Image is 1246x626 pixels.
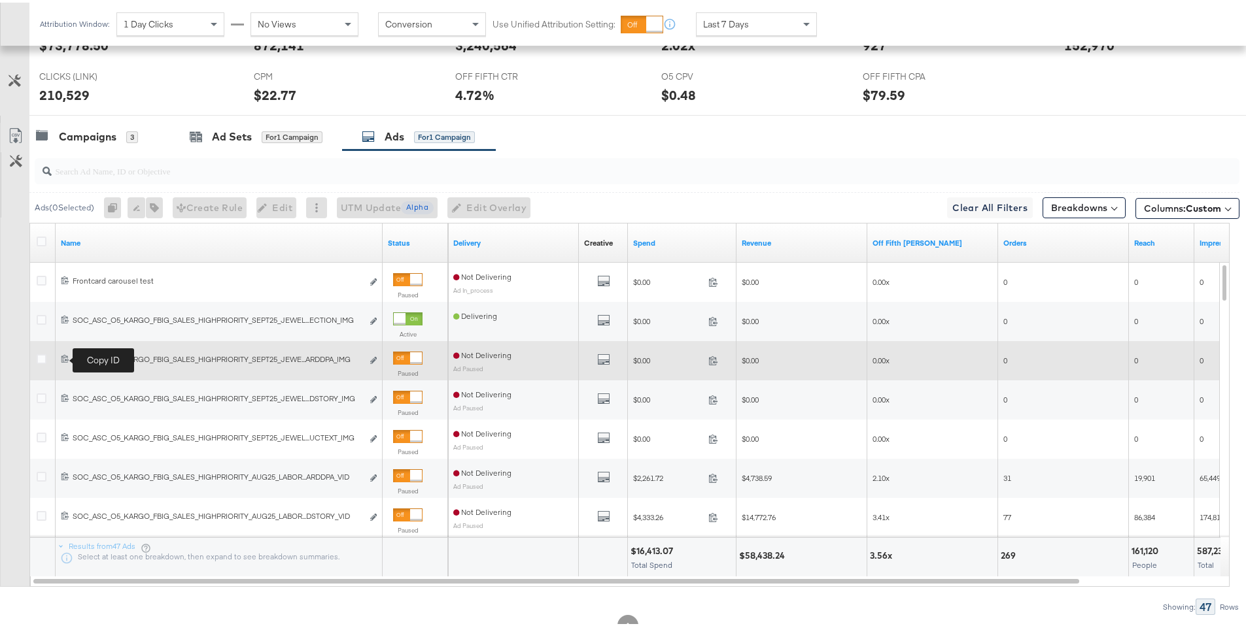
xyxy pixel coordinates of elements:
button: Breakdowns [1043,195,1126,216]
span: 1 Day Clicks [124,16,173,27]
span: 0 [1200,431,1203,441]
span: $0.00 [633,431,703,441]
div: SOC_ASC_O5_KARGO_FBIG_SALES_HIGHPRIORITY_SEPT25_JEWE...ARDDPA_IMG [73,352,362,362]
span: People [1132,557,1157,567]
div: Ad Sets [212,127,252,142]
div: 4.72% [455,83,494,102]
span: Not Delivering [453,426,511,436]
span: Conversion [385,16,432,27]
div: SOC_ASC_O5_KARGO_FBIG_SALES_HIGHPRIORITY_AUG25_LABOR...ARDDPA_VID [73,469,362,480]
span: $2,261.72 [633,470,703,480]
div: Frontcard carousel test [73,273,362,284]
a: Ad Name. [61,235,377,246]
span: 0.00x [873,392,890,402]
button: Clear All Filters [947,195,1033,216]
div: SOC_ASC_O5_KARGO_FBIG_SALES_HIGHPRIORITY_SEPT25_JEWEL...DSTORY_IMG [73,391,362,401]
span: Not Delivering [453,348,511,357]
span: 0 [1003,314,1007,323]
div: 161,120 [1132,542,1162,555]
span: 0 [1200,314,1203,323]
label: Paused [393,523,423,532]
label: Paused [393,288,423,297]
span: 0 [1134,274,1138,284]
div: Attribution Window: [39,17,110,26]
div: Ads ( 0 Selected) [35,199,94,211]
sub: Ad Paused [453,401,483,409]
div: $58,438.24 [739,547,789,559]
span: OFF FIFTH CTR [455,68,553,80]
div: 3 [126,129,138,140]
span: No Views [258,16,296,27]
span: $4,333.26 [633,510,703,519]
span: 0 [1134,314,1138,323]
label: Paused [393,445,423,453]
div: Ads [385,127,404,142]
sub: Ad Paused [453,440,483,448]
div: 0 [104,195,128,216]
span: O5 CPV [661,68,759,80]
div: 47 [1196,596,1215,612]
div: SOC_ASC_O5_KARGO_FBIG_SALES_HIGHPRIORITY_AUG25_LABOR...DSTORY_VID [73,508,362,519]
span: Not Delivering [453,465,511,475]
div: $79.59 [863,83,905,102]
span: 0 [1200,274,1203,284]
sub: Ad In_process [453,284,493,291]
div: 269 [1001,547,1020,559]
span: 174,810 [1200,510,1224,519]
div: 210,529 [39,83,90,102]
span: $0.00 [742,431,759,441]
span: $0.00 [633,392,703,402]
sub: Ad Paused [453,480,483,487]
a: 9/20 Update [873,235,993,246]
div: for 1 Campaign [262,129,322,140]
span: CLICKS (LINK) [39,68,137,80]
div: SOC_ASC_O5_KARGO_FBIG_SALES_HIGHPRIORITY_SEPT25_JEWEL...UCTEXT_IMG [73,430,362,440]
span: $0.00 [742,274,759,284]
span: 0.00x [873,431,890,441]
a: Shows the creative associated with your ad. [584,235,613,246]
span: 0 [1200,392,1203,402]
label: Active [393,327,423,336]
div: $22.77 [254,83,296,102]
span: $0.00 [633,314,703,323]
span: Total [1198,557,1214,567]
div: 587,237 [1197,542,1231,555]
div: 3.56x [870,547,896,559]
span: 0 [1003,431,1007,441]
div: Showing: [1162,600,1196,609]
a: The number of people your ad was served to. [1134,235,1189,246]
div: $0.48 [661,83,696,102]
span: 0.00x [873,314,890,323]
a: Omniture Orders [1003,235,1124,246]
input: Search Ad Name, ID or Objective [52,150,1129,176]
span: 31 [1003,470,1011,480]
div: for 1 Campaign [414,129,475,140]
span: 0.00x [873,274,890,284]
span: $0.00 [742,392,759,402]
span: Not Delivering [453,387,511,397]
sub: Ad Paused [453,519,483,527]
sub: Ad Paused [453,362,483,370]
span: $0.00 [633,353,703,363]
a: Reflects the ability of your Ad to achieve delivery. [453,235,574,246]
span: 0 [1003,274,1007,284]
span: $0.00 [742,314,759,323]
span: 2.10x [873,470,890,480]
span: 0 [1200,353,1203,363]
span: Not Delivering [453,269,511,279]
span: 0 [1003,392,1007,402]
span: 0 [1134,353,1138,363]
span: $0.00 [742,353,759,363]
span: Last 7 Days [703,16,749,27]
span: $0.00 [633,274,703,284]
div: Campaigns [59,127,116,142]
a: The total amount spent to date. [633,235,731,246]
label: Use Unified Attribution Setting: [493,16,615,28]
span: OFF FIFTH CPA [863,68,961,80]
span: 65,449 [1200,470,1220,480]
span: 77 [1003,510,1011,519]
a: Omniture Revenue [742,235,862,246]
span: 3.41x [873,510,890,519]
span: 0 [1134,431,1138,441]
div: $16,413.07 [631,542,677,555]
